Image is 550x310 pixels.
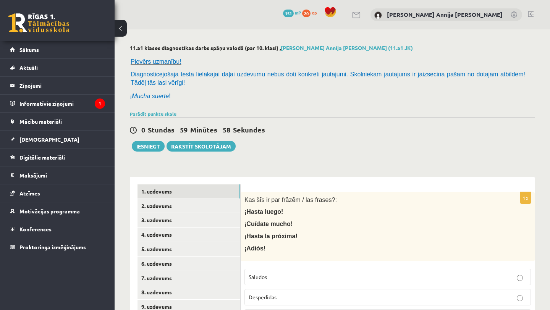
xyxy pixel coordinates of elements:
span: 20 [302,10,311,17]
legend: Maksājumi [19,166,105,184]
a: Ziņojumi [10,77,105,94]
span: Sekundes [233,125,265,134]
a: 4. uzdevums [137,228,240,242]
span: Sākums [19,46,39,53]
span: Minūtes [190,125,217,134]
a: Maksājumi [10,166,105,184]
a: 1. uzdevums [137,184,240,199]
span: Motivācijas programma [19,208,80,215]
span: ¡Hasta la próxima! [244,233,298,239]
a: [DEMOGRAPHIC_DATA] [10,131,105,148]
a: Proktoringa izmēģinājums [10,238,105,256]
a: 3. uzdevums [137,213,240,227]
a: 2. uzdevums [137,199,240,213]
span: Atzīmes [19,190,40,197]
span: 151 [283,10,294,17]
span: Pievērs uzmanību! [131,58,181,65]
span: Aktuāli [19,64,38,71]
a: Digitālie materiāli [10,149,105,166]
span: Proktoringa izmēģinājums [19,244,86,250]
span: 0 [141,125,145,134]
legend: Ziņojumi [19,77,105,94]
span: ¡ ! [130,93,171,99]
a: 8. uzdevums [137,285,240,299]
span: xp [312,10,317,16]
span: Saludos [249,273,267,280]
h2: 11.a1 klases diagnostikas darbs spāņu valodā (par 10. klasi) , [130,45,535,51]
input: Saludos [517,275,523,281]
span: Diagnosticējošajā testā lielākajai daļai uzdevumu nebūs doti konkrēti jautājumi. Skolniekam jautā... [131,71,525,86]
span: ¡Cuídate mucho! [244,221,293,227]
span: 58 [223,125,230,134]
a: Konferences [10,220,105,238]
span: Despedidas [249,294,277,300]
i: Mucha suerte [132,93,169,99]
input: Despedidas [517,295,523,301]
legend: Informatīvie ziņojumi [19,95,105,112]
a: 6. uzdevums [137,257,240,271]
a: [PERSON_NAME] Annija [PERSON_NAME] [387,11,503,18]
a: Informatīvie ziņojumi1 [10,95,105,112]
a: [PERSON_NAME] Annija [PERSON_NAME] (11.a1 JK) [281,44,413,51]
a: Aktuāli [10,59,105,76]
img: Gabriela Annija Andersone [374,11,382,19]
a: 20 xp [302,10,320,16]
span: Stundas [148,125,175,134]
a: Mācību materiāli [10,113,105,130]
a: Rīgas 1. Tālmācības vidusskola [8,13,70,32]
a: 7. uzdevums [137,271,240,285]
a: Motivācijas programma [10,202,105,220]
a: Rakstīt skolotājam [167,141,236,152]
span: [DEMOGRAPHIC_DATA] [19,136,79,143]
span: 59 [180,125,188,134]
span: Kas šīs ir par frāzēm / las frases?: [244,197,337,203]
span: Digitālie materiāli [19,154,65,161]
a: 151 mP [283,10,301,16]
span: ¡Hasta luego! [244,208,283,215]
i: 1 [95,98,105,109]
a: Sākums [10,41,105,58]
p: 1p [520,192,531,204]
a: Atzīmes [10,184,105,202]
span: ¡Adiós! [244,245,265,252]
span: Konferences [19,226,52,232]
span: mP [295,10,301,16]
button: Iesniegt [132,141,165,152]
a: 5. uzdevums [137,242,240,256]
a: Parādīt punktu skalu [130,111,176,117]
span: Mācību materiāli [19,118,62,125]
